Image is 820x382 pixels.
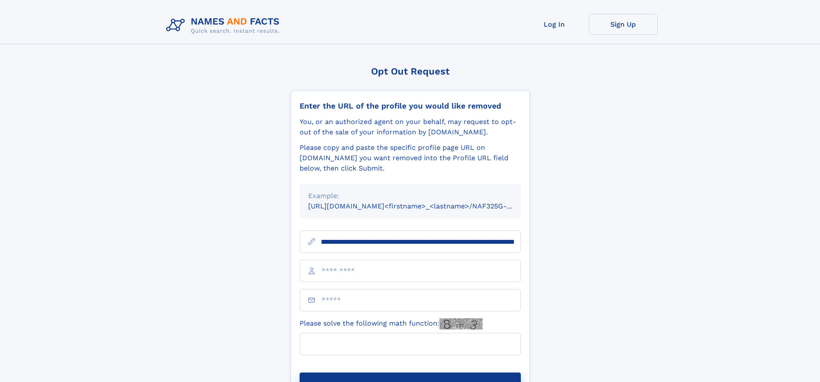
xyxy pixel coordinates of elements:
[300,101,521,111] div: Enter the URL of the profile you would like removed
[308,191,512,201] div: Example:
[163,14,287,37] img: Logo Names and Facts
[300,318,483,329] label: Please solve the following math function:
[300,117,521,137] div: You, or an authorized agent on your behalf, may request to opt-out of the sale of your informatio...
[520,14,589,35] a: Log In
[589,14,658,35] a: Sign Up
[308,202,537,210] small: [URL][DOMAIN_NAME]<firstname>_<lastname>/NAF325G-xxxxxxxx
[300,143,521,174] div: Please copy and paste the specific profile page URL on [DOMAIN_NAME] you want removed into the Pr...
[291,66,530,77] div: Opt Out Request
